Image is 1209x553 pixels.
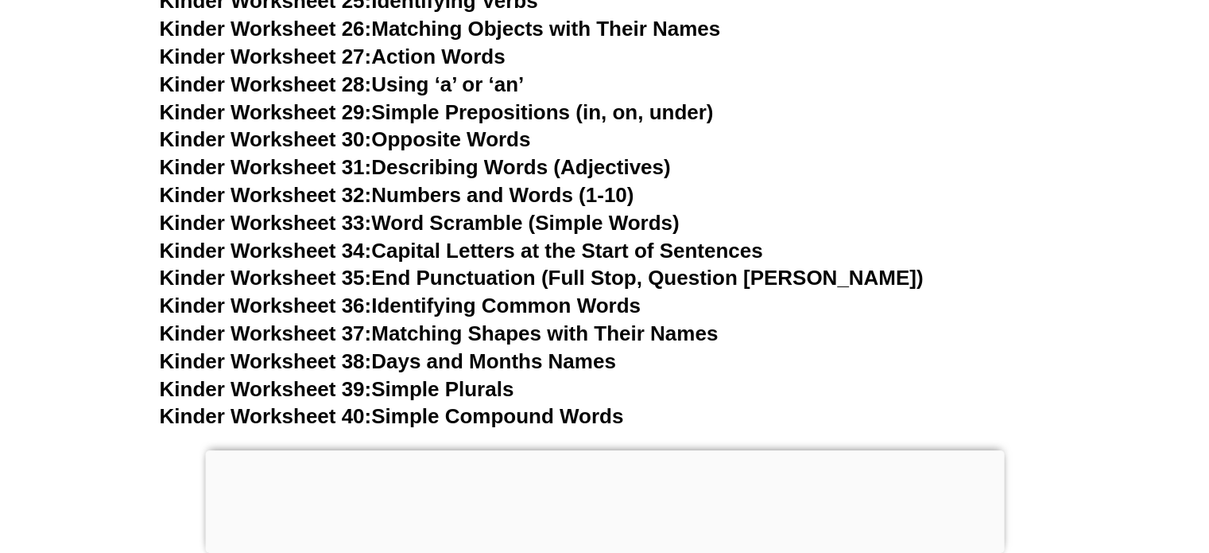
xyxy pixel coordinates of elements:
[160,239,763,263] a: Kinder Worksheet 34:Capital Letters at the Start of Sentences
[1130,477,1209,553] iframe: Chat Widget
[160,127,531,151] a: Kinder Worksheet 30:Opposite Words
[160,404,624,428] a: Kinder Worksheet 40:Simple Compound Words
[160,45,506,68] a: Kinder Worksheet 27:Action Words
[160,211,372,235] span: Kinder Worksheet 33:
[160,183,634,207] a: Kinder Worksheet 32:Numbers and Words (1-10)
[160,100,372,124] span: Kinder Worksheet 29:
[160,266,924,290] a: Kinder Worksheet 35:End Punctuation (Full Stop, Question [PERSON_NAME])
[160,321,372,345] span: Kinder Worksheet 37:
[160,17,721,41] a: Kinder Worksheet 26:Matching Objects with Their Names
[160,72,525,96] a: Kinder Worksheet 28:Using ‘a’ or ‘an’
[160,294,641,317] a: Kinder Worksheet 36:Identifying Common Words
[160,294,372,317] span: Kinder Worksheet 36:
[205,450,1004,549] iframe: Advertisement
[160,155,671,179] a: Kinder Worksheet 31:Describing Words (Adjectives)
[160,100,714,124] a: Kinder Worksheet 29:Simple Prepositions (in, on, under)
[160,266,372,290] span: Kinder Worksheet 35:
[160,349,372,373] span: Kinder Worksheet 38:
[160,45,372,68] span: Kinder Worksheet 27:
[160,183,372,207] span: Kinder Worksheet 32:
[160,155,372,179] span: Kinder Worksheet 31:
[160,377,514,401] a: Kinder Worksheet 39:Simple Plurals
[160,377,372,401] span: Kinder Worksheet 39:
[160,239,372,263] span: Kinder Worksheet 34:
[160,211,680,235] a: Kinder Worksheet 33:Word Scramble (Simple Words)
[160,127,372,151] span: Kinder Worksheet 30:
[160,321,719,345] a: Kinder Worksheet 37:Matching Shapes with Their Names
[160,404,372,428] span: Kinder Worksheet 40:
[160,17,372,41] span: Kinder Worksheet 26:
[160,349,616,373] a: Kinder Worksheet 38:Days and Months Names
[160,72,372,96] span: Kinder Worksheet 28:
